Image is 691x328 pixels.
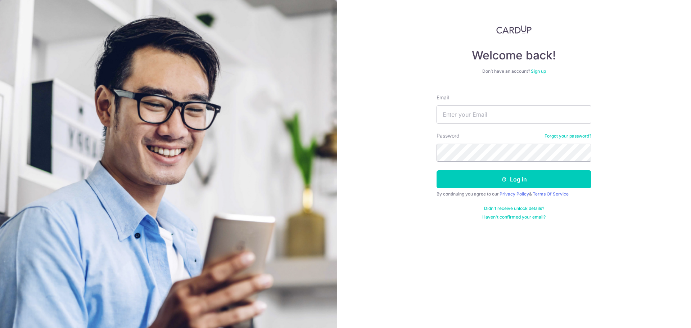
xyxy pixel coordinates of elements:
[531,68,546,74] a: Sign up
[500,191,529,197] a: Privacy Policy
[496,25,532,34] img: CardUp Logo
[437,68,591,74] div: Don’t have an account?
[437,170,591,188] button: Log in
[437,132,460,139] label: Password
[533,191,569,197] a: Terms Of Service
[437,105,591,123] input: Enter your Email
[482,214,546,220] a: Haven't confirmed your email?
[437,191,591,197] div: By continuing you agree to our &
[437,94,449,101] label: Email
[545,133,591,139] a: Forgot your password?
[437,48,591,63] h4: Welcome back!
[484,206,544,211] a: Didn't receive unlock details?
